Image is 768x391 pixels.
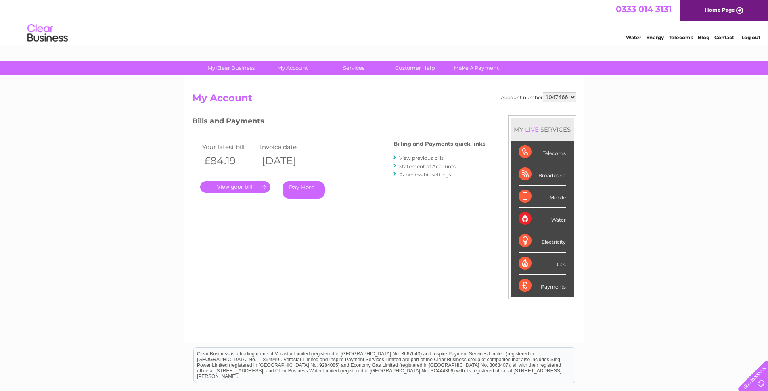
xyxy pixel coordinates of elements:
[511,118,574,141] div: MY SERVICES
[200,153,258,169] th: £84.19
[698,34,709,40] a: Blog
[714,34,734,40] a: Contact
[741,34,760,40] a: Log out
[399,163,456,169] a: Statement of Accounts
[393,141,485,147] h4: Billing and Payments quick links
[616,4,672,14] a: 0333 014 3131
[27,21,68,46] img: logo.png
[646,34,664,40] a: Energy
[192,115,485,130] h3: Bills and Payments
[626,34,641,40] a: Water
[200,181,270,193] a: .
[501,92,576,102] div: Account number
[443,61,510,75] a: Make A Payment
[519,275,566,297] div: Payments
[519,163,566,186] div: Broadband
[519,141,566,163] div: Telecoms
[258,153,316,169] th: [DATE]
[200,142,258,153] td: Your latest bill
[669,34,693,40] a: Telecoms
[382,61,448,75] a: Customer Help
[192,92,576,108] h2: My Account
[259,61,326,75] a: My Account
[523,125,540,133] div: LIVE
[519,186,566,208] div: Mobile
[519,230,566,252] div: Electricity
[258,142,316,153] td: Invoice date
[283,181,325,199] a: Pay Here
[399,171,451,178] a: Paperless bill settings
[399,155,444,161] a: View previous bills
[198,61,264,75] a: My Clear Business
[194,4,575,39] div: Clear Business is a trading name of Verastar Limited (registered in [GEOGRAPHIC_DATA] No. 3667643...
[519,208,566,230] div: Water
[320,61,387,75] a: Services
[519,253,566,275] div: Gas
